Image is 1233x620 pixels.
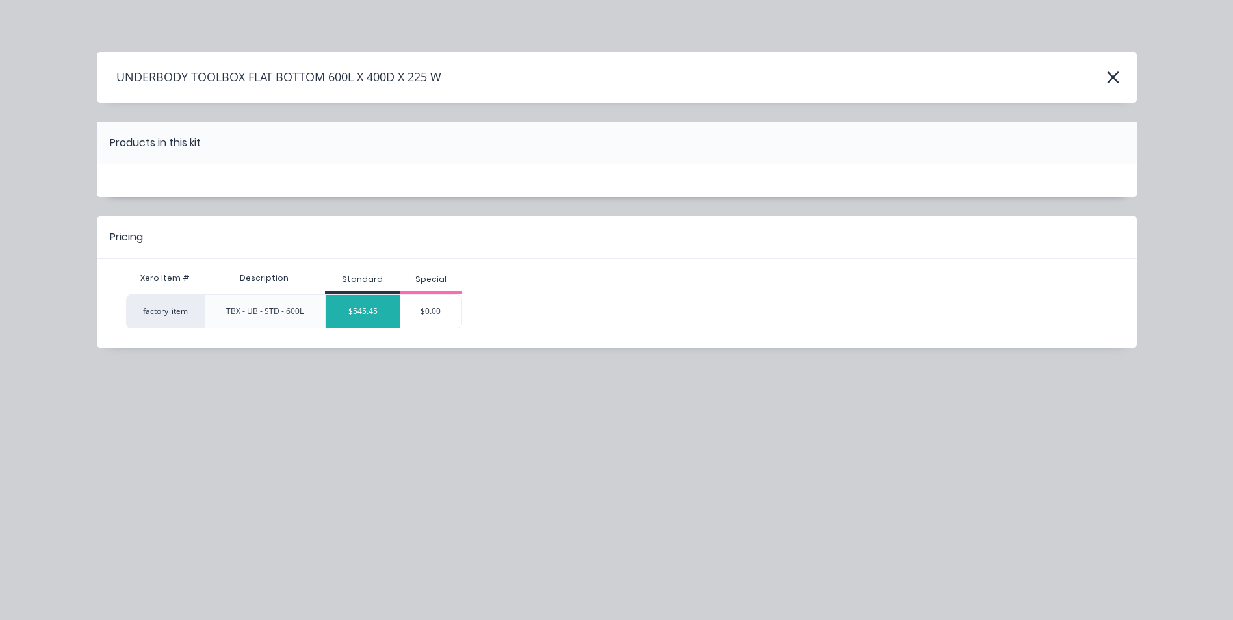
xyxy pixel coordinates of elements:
div: factory_item [126,294,204,328]
div: $0.00 [400,295,461,328]
div: Xero Item # [126,265,204,291]
div: TBX - UB - STD - 600L [226,305,304,317]
div: $545.45 [326,295,400,328]
div: Products in this kit [110,135,201,151]
div: Special [415,274,447,285]
div: Description [229,262,299,294]
div: Standard [342,274,383,285]
h4: UNDERBODY TOOLBOX FLAT BOTTOM 600L X 400D X 225 W [97,65,441,90]
div: Pricing [110,229,143,245]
